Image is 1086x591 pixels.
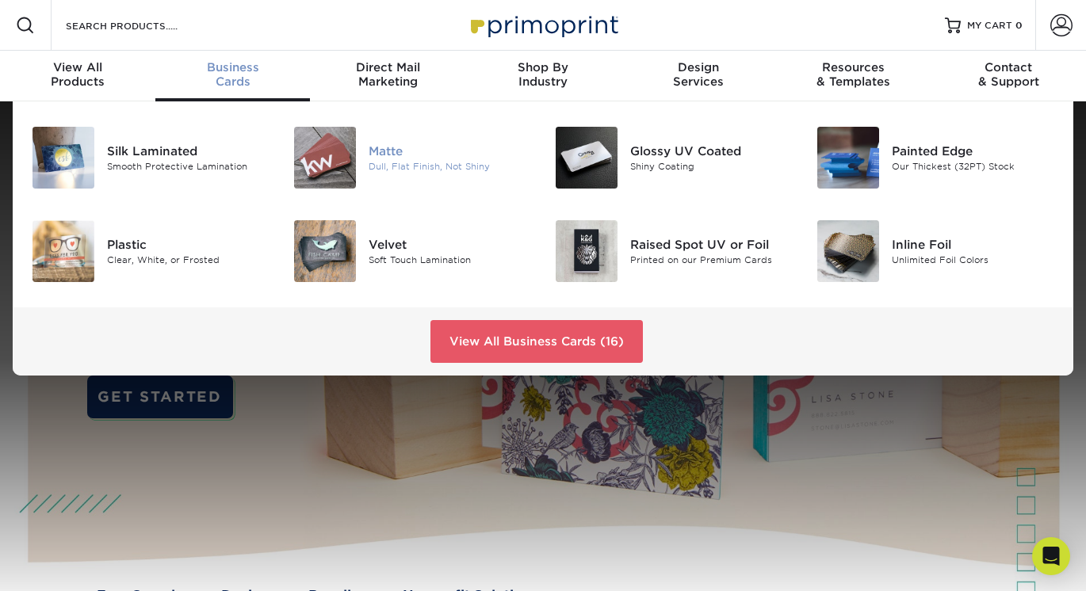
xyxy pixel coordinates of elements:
div: Industry [465,60,621,89]
span: Shop By [465,60,621,74]
img: Plastic Business Cards [33,220,94,282]
img: Inline Foil Business Cards [817,220,879,282]
a: Inline Foil Business Cards Inline Foil Unlimited Foil Colors [816,214,1054,288]
div: Glossy UV Coated [630,143,793,160]
span: Design [621,60,776,74]
a: Velvet Business Cards Velvet Soft Touch Lamination [293,214,531,288]
div: Marketing [310,60,465,89]
div: & Templates [776,60,931,89]
a: Contact& Support [931,51,1086,101]
a: BusinessCards [155,51,311,101]
img: Silk Laminated Business Cards [33,127,94,189]
div: & Support [931,60,1086,89]
div: Clear, White, or Frosted [107,254,270,267]
div: Shiny Coating [630,160,793,173]
div: Unlimited Foil Colors [892,254,1054,267]
div: Soft Touch Lamination [369,254,531,267]
span: MY CART [967,19,1012,32]
div: Velvet [369,236,531,254]
img: Primoprint [464,8,622,42]
div: Dull, Flat Finish, Not Shiny [369,160,531,173]
img: Painted Edge Business Cards [817,127,879,189]
a: Silk Laminated Business Cards Silk Laminated Smooth Protective Lamination [32,120,270,195]
img: Raised Spot UV or Foil Business Cards [556,220,618,282]
a: Painted Edge Business Cards Painted Edge Our Thickest (32PT) Stock [816,120,1054,195]
span: Resources [776,60,931,74]
a: Raised Spot UV or Foil Business Cards Raised Spot UV or Foil Printed on our Premium Cards [555,214,793,288]
a: Matte Business Cards Matte Dull, Flat Finish, Not Shiny [293,120,531,195]
img: Velvet Business Cards [294,220,356,282]
a: Shop ByIndustry [465,51,621,101]
img: Matte Business Cards [294,127,356,189]
div: Painted Edge [892,143,1054,160]
div: Open Intercom Messenger [1032,537,1070,575]
a: Glossy UV Coated Business Cards Glossy UV Coated Shiny Coating [555,120,793,195]
div: Printed on our Premium Cards [630,254,793,267]
a: Resources& Templates [776,51,931,101]
div: Silk Laminated [107,143,270,160]
div: Services [621,60,776,89]
a: DesignServices [621,51,776,101]
span: Direct Mail [310,60,465,74]
a: Plastic Business Cards Plastic Clear, White, or Frosted [32,214,270,288]
a: Direct MailMarketing [310,51,465,101]
div: Matte [369,143,531,160]
div: Plastic [107,236,270,254]
div: Raised Spot UV or Foil [630,236,793,254]
img: Glossy UV Coated Business Cards [556,127,618,189]
a: View All Business Cards (16) [430,320,643,363]
div: Inline Foil [892,236,1054,254]
span: Contact [931,60,1086,74]
input: SEARCH PRODUCTS..... [64,16,219,35]
span: Business [155,60,311,74]
span: 0 [1015,20,1023,31]
div: Our Thickest (32PT) Stock [892,160,1054,173]
div: Cards [155,60,311,89]
div: Smooth Protective Lamination [107,160,270,173]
